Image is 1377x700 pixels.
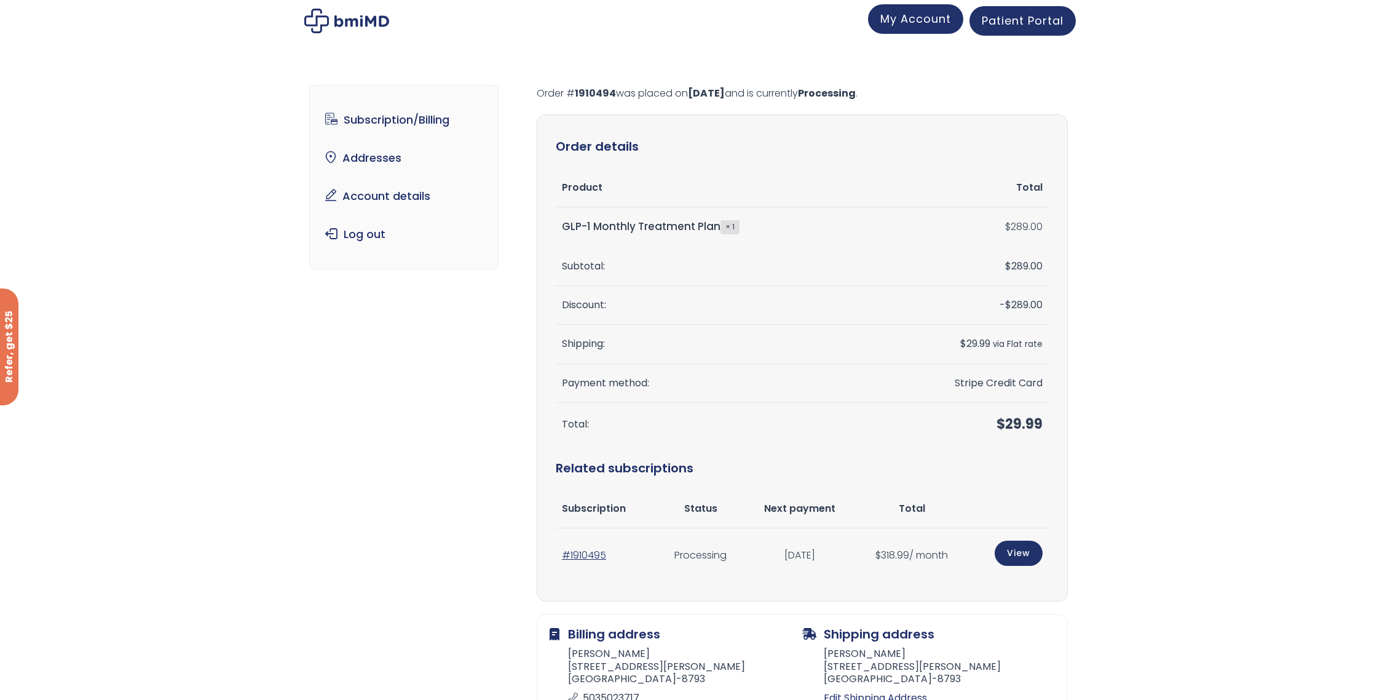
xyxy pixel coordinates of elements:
[720,220,740,234] strong: × 1
[309,85,499,269] nav: Account pages
[562,548,606,562] a: #1910495
[556,133,1049,159] h2: Order details
[969,6,1076,36] a: Patient Portal
[878,286,1049,325] td: -
[996,415,1043,434] span: 29.99
[319,221,489,247] a: Log out
[875,548,909,562] span: 318.99
[960,336,990,351] span: 29.99
[550,627,802,642] h2: Billing address
[684,501,717,515] span: Status
[658,528,744,582] td: Processing
[764,501,835,515] span: Next payment
[556,169,878,207] th: Product
[556,286,878,325] th: Discount:
[1005,220,1011,234] span: $
[319,183,489,209] a: Account details
[556,403,878,447] th: Total:
[1005,220,1043,234] bdi: 289.00
[993,338,1043,350] small: via Flat rate
[802,627,1055,642] h2: Shipping address
[556,325,878,364] th: Shipping:
[995,541,1043,566] a: View
[878,364,1049,403] td: Stripe Credit Card
[556,207,878,247] td: GLP-1 Monthly Treatment Plan
[556,447,1049,490] h2: Related subscriptions
[575,86,616,100] mark: 1910494
[875,548,881,562] span: $
[556,247,878,286] th: Subtotal:
[960,336,966,351] span: $
[899,501,925,515] span: Total
[802,648,1055,690] address: [PERSON_NAME] [STREET_ADDRESS][PERSON_NAME] [GEOGRAPHIC_DATA]-8793
[1005,298,1011,312] span: $
[1005,259,1011,273] span: $
[982,13,1063,28] span: Patient Portal
[562,501,626,515] span: Subscription
[880,11,951,26] span: My Account
[319,107,489,133] a: Subscription/Billing
[744,528,856,582] td: [DATE]
[878,169,1049,207] th: Total
[1005,298,1043,312] span: 289.00
[855,528,968,582] td: / month
[688,86,725,100] mark: [DATE]
[868,4,963,34] a: My Account
[996,415,1005,434] span: $
[537,85,1068,102] p: Order # was placed on and is currently .
[1005,259,1043,273] span: 289.00
[319,145,489,171] a: Addresses
[304,9,389,33] img: My account
[798,86,856,100] mark: Processing
[556,364,878,403] th: Payment method:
